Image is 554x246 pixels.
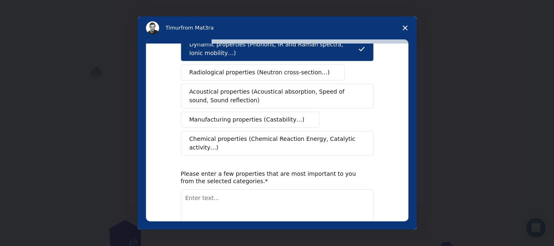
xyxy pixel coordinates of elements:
[181,84,374,108] button: Acoustical properties (Acoustical absorption, Speed of sound, Sound reflection)
[189,87,360,105] span: Acoustical properties (Acoustical absorption, Speed of sound, Sound reflection)
[181,37,374,61] button: Dynamic properties (Phonons, IR and Raman spectra, Ionic mobility…)
[181,170,361,185] div: Please enter a few properties that are most important to you from the selected categories.
[189,115,305,124] span: Manufacturing properties (Castability…)
[181,112,320,128] button: Manufacturing properties (Castability…)
[181,131,374,156] button: Chemical properties (Chemical Reaction Energy, Catalytic activity…)
[189,40,358,57] span: Dynamic properties (Phonons, IR and Raman spectra, Ionic mobility…)
[181,64,345,80] button: Radiological properties (Neutron cross-section…)
[189,68,330,77] span: Radiological properties (Neutron cross-section…)
[146,21,159,34] img: Profile image for Timur
[181,25,214,31] span: from Mat3ra
[166,25,181,31] span: Timur
[189,135,359,152] span: Chemical properties (Chemical Reaction Energy, Catalytic activity…)
[394,16,417,39] span: Close survey
[16,6,46,13] span: Support
[181,189,374,223] textarea: Enter text...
